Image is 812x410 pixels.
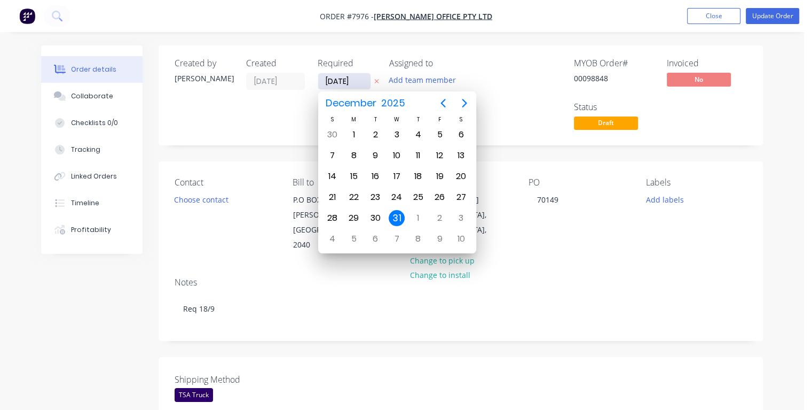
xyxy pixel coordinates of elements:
div: Friday, December 5, 2025 [431,127,447,143]
div: Collaborate [71,91,113,101]
label: Shipping Method [175,373,308,386]
div: Thursday, December 11, 2025 [410,148,426,164]
div: T [407,115,429,124]
div: TSA Truck [175,388,213,402]
div: Tuesday, December 23, 2025 [367,189,383,205]
div: Friday, January 9, 2026 [431,231,447,247]
div: Saturday, December 27, 2025 [453,189,469,205]
button: Collaborate [41,83,143,110]
a: [PERSON_NAME] Office Pty Ltd [374,11,492,21]
div: Wednesday, January 7, 2026 [389,231,405,247]
span: Draft [574,117,638,130]
div: Thursday, December 4, 2025 [410,127,426,143]
div: Saturday, December 20, 2025 [453,168,469,184]
button: Add team member [383,73,462,87]
div: S [322,115,343,124]
div: Saturday, January 10, 2026 [453,231,469,247]
div: Req 18/9 [175,292,747,325]
div: Sunday, December 28, 2025 [325,210,341,226]
div: Monday, December 29, 2025 [346,210,362,226]
div: Friday, December 19, 2025 [431,168,447,184]
div: Monday, January 5, 2026 [346,231,362,247]
div: MYOB Order # [574,58,654,68]
div: Required [318,58,376,68]
button: Timeline [41,190,143,216]
div: Sunday, December 21, 2025 [325,189,341,205]
div: Checklists 0/0 [71,118,118,128]
button: Next page [454,92,475,114]
button: Profitability [41,216,143,243]
div: 00098848 [574,73,654,84]
div: Monday, December 8, 2025 [346,148,362,164]
button: Choose contact [169,192,234,206]
div: Sunday, December 14, 2025 [325,168,341,184]
button: Update Order [746,8,799,24]
div: Wednesday, December 17, 2025 [389,168,405,184]
div: Monday, December 15, 2025 [346,168,362,184]
div: T [365,115,386,124]
button: Tracking [41,136,143,163]
div: M [343,115,365,124]
div: Labels [646,177,747,188]
div: Tracking [71,145,100,154]
div: Thursday, January 1, 2026 [410,210,426,226]
div: Timeline [71,198,99,208]
div: P.O BOX 1015[PERSON_NAME], [GEOGRAPHIC_DATA], 2040 [284,192,391,253]
div: Tuesday, December 2, 2025 [367,127,383,143]
div: Profitability [71,225,111,235]
div: Bill to [293,177,393,188]
button: Linked Orders [41,163,143,190]
div: Saturday, December 13, 2025 [453,148,469,164]
button: Order details [41,56,143,83]
div: Saturday, January 3, 2026 [453,210,469,226]
div: Sunday, January 4, 2026 [325,231,341,247]
button: Close [687,8,740,24]
div: Friday, December 12, 2025 [431,148,447,164]
div: S [451,115,472,124]
span: December [324,94,379,113]
div: [PERSON_NAME] [175,73,233,84]
div: Sunday, December 7, 2025 [325,148,341,164]
button: Add labels [640,192,689,206]
div: Created by [175,58,233,68]
div: Monday, December 22, 2025 [346,189,362,205]
div: Status [574,102,654,112]
div: Linked Orders [71,172,117,181]
div: Wednesday, December 24, 2025 [389,189,405,205]
button: Change to install [404,268,476,282]
span: 2025 [379,94,408,113]
span: Order #7976 - [320,11,374,21]
button: Change to pick up [404,253,480,267]
div: Order details [71,65,116,74]
div: F [429,115,450,124]
div: Thursday, January 8, 2026 [410,231,426,247]
div: Thursday, December 18, 2025 [410,168,426,184]
div: Sunday, November 30, 2025 [325,127,341,143]
div: Created [246,58,305,68]
div: [PERSON_NAME], [GEOGRAPHIC_DATA], 2040 [293,207,382,252]
div: Friday, December 26, 2025 [431,189,447,205]
div: Friday, January 2, 2026 [431,210,447,226]
div: W [386,115,407,124]
div: Invoiced [667,58,747,68]
span: No [667,73,731,86]
button: Previous page [432,92,454,114]
div: Assigned to [389,58,496,68]
button: December2025 [319,94,412,113]
div: Tuesday, December 30, 2025 [367,210,383,226]
div: Monday, December 1, 2025 [346,127,362,143]
div: Saturday, December 6, 2025 [453,127,469,143]
div: Tuesday, December 16, 2025 [367,168,383,184]
div: Wednesday, December 3, 2025 [389,127,405,143]
div: Wednesday, December 10, 2025 [389,148,405,164]
div: Thursday, December 25, 2025 [410,189,426,205]
div: Contact [175,177,275,188]
div: P.O BOX 1015 [293,192,382,207]
button: Checklists 0/0 [41,110,143,136]
button: Add team member [389,73,462,87]
div: 70149 [528,192,566,207]
img: Factory [19,8,35,24]
div: Tuesday, December 9, 2025 [367,148,383,164]
div: PO [528,177,629,188]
